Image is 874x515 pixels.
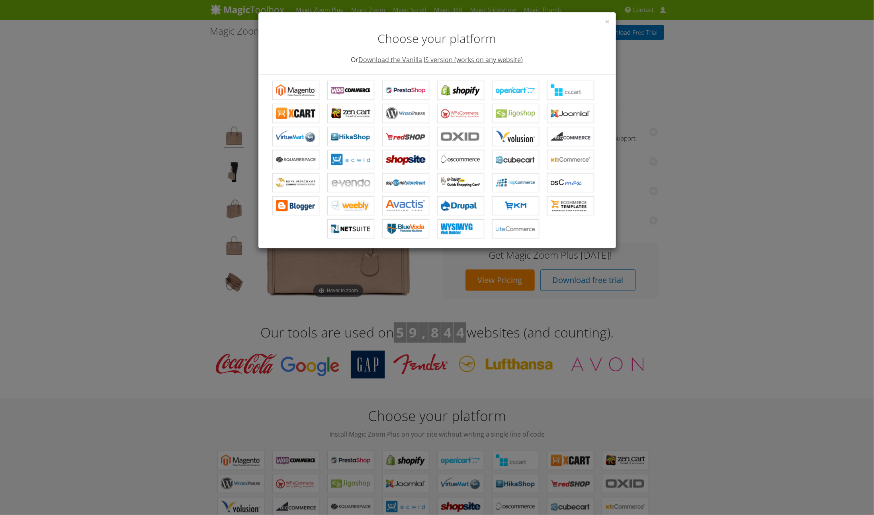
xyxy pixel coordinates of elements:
[605,16,610,27] span: ×
[551,177,590,189] b: Magic Zoom Plus for osCMax
[437,81,484,100] a: Magic Zoom Plus for Shopify
[441,131,481,142] b: Magic Zoom Plus for OXID
[496,154,536,166] b: Magic Zoom Plus for CubeCart
[386,200,426,212] b: Magic Zoom Plus for Avactis
[386,154,426,166] b: Magic Zoom Plus for ShopSite
[276,84,316,96] b: Magic Zoom Plus for Magento
[441,223,481,235] b: Magic Zoom Plus for WYSIWYG
[496,177,536,189] b: Magic Zoom Plus for nopCommerce
[327,81,374,100] a: Magic Zoom Plus for WooCommerce
[437,173,484,192] a: Magic Zoom Plus for GoDaddy Shopping Cart
[331,131,371,142] b: Magic Zoom Plus for HikaShop
[359,55,523,64] a: Download the Vanilla JS version (works on any website)
[547,150,594,169] a: Magic Zoom Plus for xt:Commerce
[496,223,536,235] b: Magic Zoom Plus for LiteCommerce
[272,150,319,169] a: Magic Zoom Plus for Squarespace
[276,107,316,119] b: Magic Zoom Plus for X-Cart
[605,18,610,26] button: Close
[547,104,594,123] a: Magic Zoom Plus for Joomla
[492,196,539,215] a: Magic Zoom Plus for EKM
[441,107,481,119] b: Magic Zoom Plus for WP e-Commerce
[437,196,484,215] a: Magic Zoom Plus for Drupal
[386,107,426,119] b: Magic Zoom Plus for WordPress
[272,196,319,215] a: Magic Zoom Plus for Blogger
[492,150,539,169] a: Magic Zoom Plus for CubeCart
[551,154,590,166] b: Magic Zoom Plus for xt:Commerce
[492,219,539,238] a: Magic Zoom Plus for LiteCommerce
[272,173,319,192] a: Magic Zoom Plus for Miva Merchant
[437,127,484,146] a: Magic Zoom Plus for OXID
[492,173,539,192] a: Magic Zoom Plus for nopCommerce
[441,84,481,96] b: Magic Zoom Plus for Shopify
[437,150,484,169] a: Magic Zoom Plus for osCommerce
[327,150,374,169] a: Magic Zoom Plus for ECWID
[264,30,610,47] h2: Choose your platform
[382,104,429,123] a: Magic Zoom Plus for WordPress
[327,127,374,146] a: Magic Zoom Plus for HikaShop
[386,84,426,96] b: Magic Zoom Plus for PrestaShop
[276,177,316,189] b: Magic Zoom Plus for Miva Merchant
[441,200,481,212] b: Magic Zoom Plus for Drupal
[386,223,426,235] b: Magic Zoom Plus for BlueVoda
[496,84,536,96] b: Magic Zoom Plus for OpenCart
[276,200,316,212] b: Magic Zoom Plus for Blogger
[386,177,426,189] b: Magic Zoom Plus for AspDotNetStorefront
[272,127,319,146] a: Magic Zoom Plus for VirtueMart
[331,223,371,235] b: Magic Zoom Plus for NetSuite
[547,81,594,100] a: Magic Zoom Plus for CS-Cart
[547,173,594,192] a: Magic Zoom Plus for osCMax
[441,154,481,166] b: Magic Zoom Plus for osCommerce
[276,154,316,166] b: Magic Zoom Plus for Squarespace
[496,107,536,119] b: Magic Zoom Plus for Jigoshop
[327,173,374,192] a: Magic Zoom Plus for e-vendo
[382,150,429,169] a: Magic Zoom Plus for ShopSite
[272,104,319,123] a: Magic Zoom Plus for X-Cart
[437,219,484,238] a: Magic Zoom Plus for WYSIWYG
[496,131,536,142] b: Magic Zoom Plus for Volusion
[551,84,590,96] b: Magic Zoom Plus for CS-Cart
[276,131,316,142] b: Magic Zoom Plus for VirtueMart
[331,200,371,212] b: Magic Zoom Plus for Weebly
[551,131,590,142] b: Magic Zoom Plus for Bigcommerce
[331,84,371,96] b: Magic Zoom Plus for WooCommerce
[382,81,429,100] a: Magic Zoom Plus for PrestaShop
[331,177,371,189] b: Magic Zoom Plus for e-vendo
[492,104,539,123] a: Magic Zoom Plus for Jigoshop
[382,196,429,215] a: Magic Zoom Plus for Avactis
[327,104,374,123] a: Magic Zoom Plus for Zen Cart
[264,55,610,64] p: Or
[492,81,539,100] a: Magic Zoom Plus for OpenCart
[382,173,429,192] a: Magic Zoom Plus for AspDotNetStorefront
[547,196,594,215] a: Magic Zoom Plus for ecommerce Templates
[382,127,429,146] a: Magic Zoom Plus for redSHOP
[327,196,374,215] a: Magic Zoom Plus for Weebly
[331,154,371,166] b: Magic Zoom Plus for ECWID
[551,200,590,212] b: Magic Zoom Plus for ecommerce Templates
[331,107,371,119] b: Magic Zoom Plus for Zen Cart
[547,127,594,146] a: Magic Zoom Plus for Bigcommerce
[272,81,319,100] a: Magic Zoom Plus for Magento
[551,107,590,119] b: Magic Zoom Plus for Joomla
[386,131,426,142] b: Magic Zoom Plus for redSHOP
[382,219,429,238] a: Magic Zoom Plus for BlueVoda
[441,177,481,189] b: Magic Zoom Plus for GoDaddy Shopping Cart
[327,219,374,238] a: Magic Zoom Plus for NetSuite
[437,104,484,123] a: Magic Zoom Plus for WP e-Commerce
[496,200,536,212] b: Magic Zoom Plus for EKM
[492,127,539,146] a: Magic Zoom Plus for Volusion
